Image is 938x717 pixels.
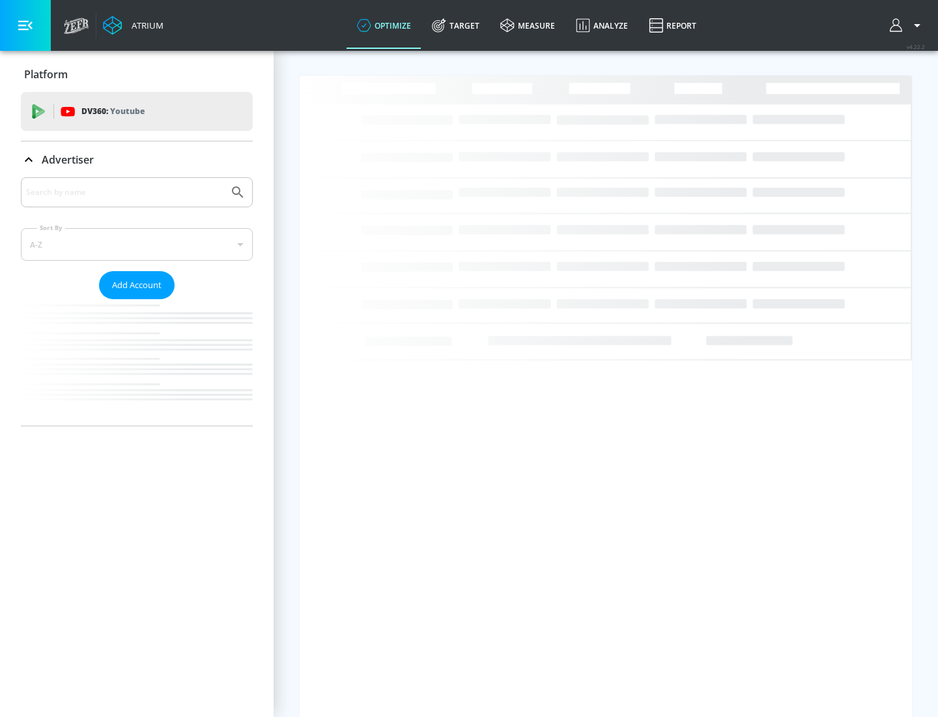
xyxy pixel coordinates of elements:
[81,104,145,119] p: DV360:
[112,278,162,293] span: Add Account
[21,92,253,131] div: DV360: Youtube
[490,2,565,49] a: measure
[565,2,638,49] a: Analyze
[103,16,163,35] a: Atrium
[21,56,253,93] div: Platform
[21,141,253,178] div: Advertiser
[21,299,253,426] nav: list of Advertiser
[21,177,253,426] div: Advertiser
[421,2,490,49] a: Target
[26,184,223,201] input: Search by name
[24,67,68,81] p: Platform
[42,153,94,167] p: Advertiser
[21,228,253,261] div: A-Z
[37,224,65,232] label: Sort By
[126,20,163,31] div: Atrium
[347,2,421,49] a: optimize
[638,2,707,49] a: Report
[907,43,925,50] span: v 4.22.2
[99,271,175,299] button: Add Account
[110,104,145,118] p: Youtube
